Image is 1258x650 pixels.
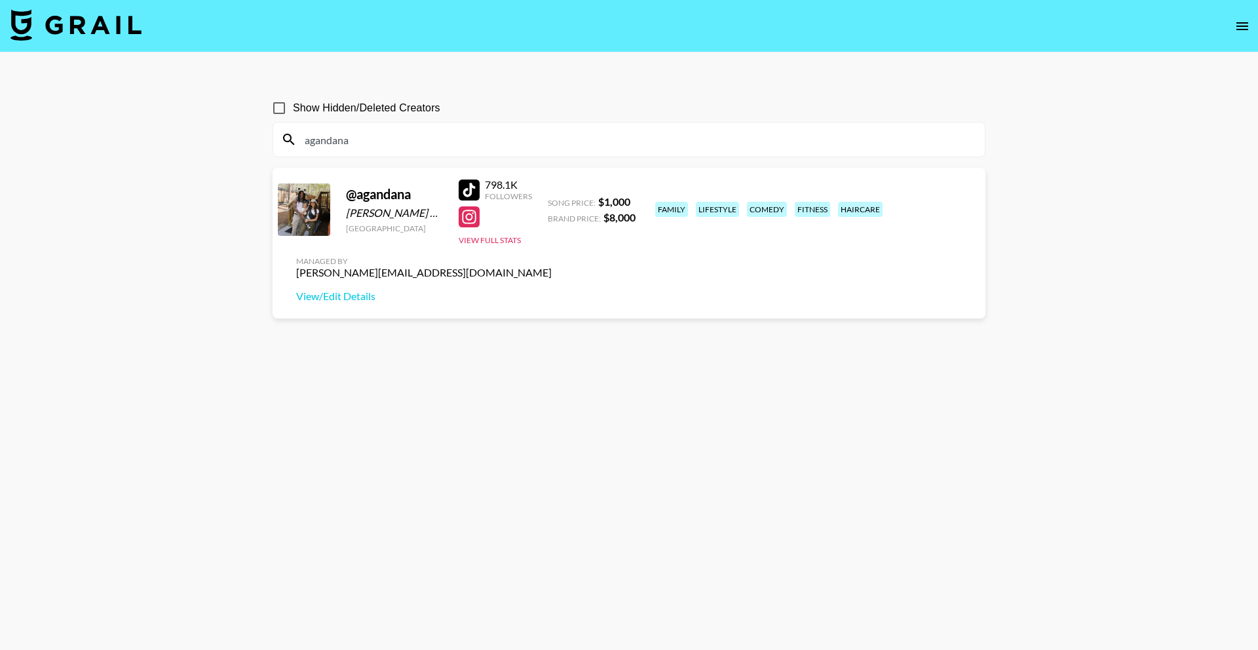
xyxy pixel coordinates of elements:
[603,211,636,223] strong: $ 8,000
[346,186,443,202] div: @ agandana
[10,9,142,41] img: Grail Talent
[297,129,977,150] input: Search by User Name
[296,290,552,303] a: View/Edit Details
[795,202,830,217] div: fitness
[696,202,739,217] div: lifestyle
[485,178,532,191] div: 798.1K
[548,198,596,208] span: Song Price:
[747,202,787,217] div: comedy
[655,202,688,217] div: family
[293,100,440,116] span: Show Hidden/Deleted Creators
[548,214,601,223] span: Brand Price:
[296,266,552,279] div: [PERSON_NAME][EMAIL_ADDRESS][DOMAIN_NAME]
[598,195,630,208] strong: $ 1,000
[346,223,443,233] div: [GEOGRAPHIC_DATA]
[459,235,521,245] button: View Full Stats
[1229,13,1255,39] button: open drawer
[838,202,883,217] div: haircare
[296,256,552,266] div: Managed By
[346,206,443,220] div: [PERSON_NAME] & [PERSON_NAME]
[485,191,532,201] div: Followers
